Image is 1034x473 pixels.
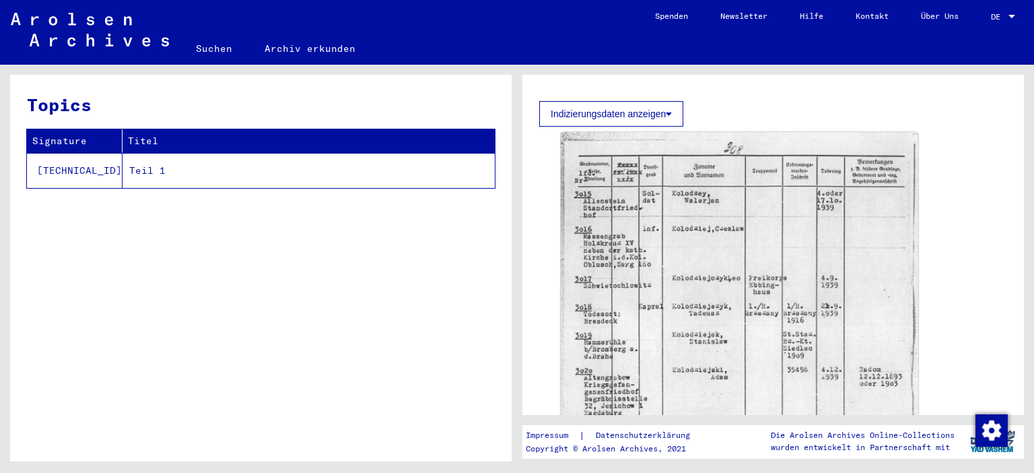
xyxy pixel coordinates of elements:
img: Arolsen_neg.svg [11,13,169,46]
th: Titel [123,129,495,153]
a: Archiv erkunden [248,32,372,65]
p: wurden entwickelt in Partnerschaft mit [771,441,955,453]
span: DE [991,12,1006,22]
a: Impressum [526,429,579,443]
img: yv_logo.png [967,424,1018,458]
h3: Topics [27,92,494,118]
p: Copyright © Arolsen Archives, 2021 [526,443,706,455]
p: Die Arolsen Archives Online-Collections [771,429,955,441]
td: [TECHNICAL_ID] [27,153,123,188]
div: | [526,429,706,443]
a: Suchen [180,32,248,65]
button: Indizierungsdaten anzeigen [539,101,683,127]
img: Zustimmung ändern [975,414,1008,447]
a: Datenschutzerklärung [585,429,706,443]
th: Signature [27,129,123,153]
td: Teil 1 [123,153,495,188]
